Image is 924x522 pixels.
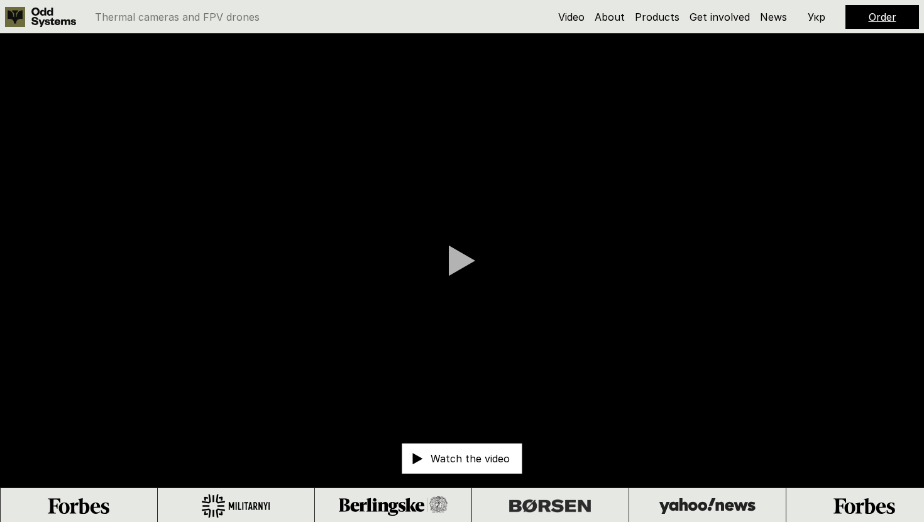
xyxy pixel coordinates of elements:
[690,11,750,23] a: Get involved
[808,12,825,22] p: Укр
[558,11,585,23] a: Video
[869,11,896,23] a: Order
[635,11,679,23] a: Products
[760,11,787,23] a: News
[95,12,260,22] p: Thermal cameras and FPV drones
[431,454,510,464] p: Watch the video
[595,11,625,23] a: About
